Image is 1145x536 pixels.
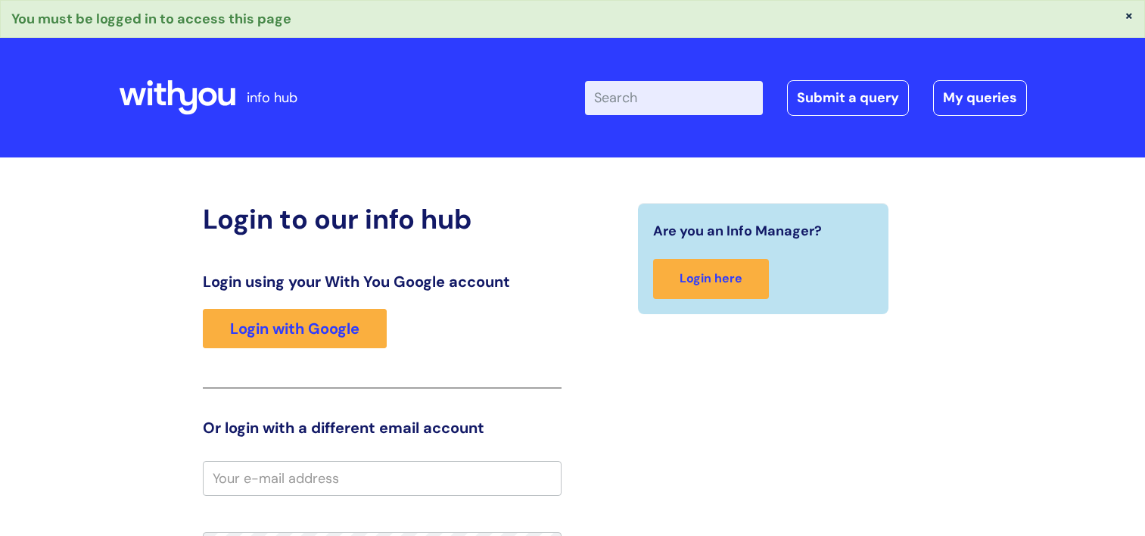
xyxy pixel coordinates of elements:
[247,86,297,110] p: info hub
[203,273,562,291] h3: Login using your With You Google account
[203,461,562,496] input: Your e-mail address
[787,80,909,115] a: Submit a query
[203,203,562,235] h2: Login to our info hub
[1125,8,1134,22] button: ×
[203,419,562,437] h3: Or login with a different email account
[653,259,769,299] a: Login here
[585,81,763,114] input: Search
[933,80,1027,115] a: My queries
[203,309,387,348] a: Login with Google
[653,219,822,243] span: Are you an Info Manager?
